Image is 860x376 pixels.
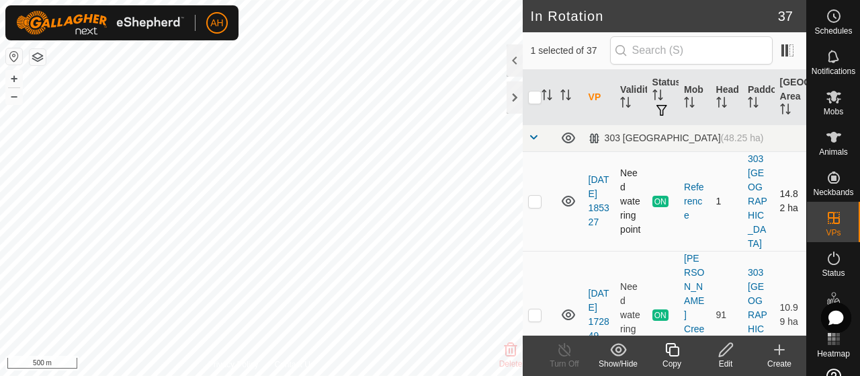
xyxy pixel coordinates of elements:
th: Status [647,70,679,125]
span: ON [652,196,669,207]
span: ON [652,309,669,321]
p-sorticon: Activate to sort [716,99,727,110]
span: Status [822,269,845,277]
div: Turn Off [537,358,591,370]
span: 1 selected of 37 [531,44,610,58]
th: Paddock [742,70,774,125]
td: 1 [711,151,742,251]
th: [GEOGRAPHIC_DATA] Area [775,70,806,125]
p-sorticon: Activate to sort [542,91,552,102]
span: 37 [778,6,793,26]
h2: In Rotation [531,8,778,24]
a: [DATE] 185327 [589,174,609,227]
p-sorticon: Activate to sort [780,106,791,116]
div: 303 [GEOGRAPHIC_DATA] [589,133,764,144]
span: VPs [826,229,841,237]
a: [DATE] 172849 [589,288,609,341]
a: 303 [GEOGRAPHIC_DATA] [748,153,767,249]
span: Animals [819,148,848,156]
p-sorticon: Activate to sort [748,99,759,110]
span: Heatmap [817,350,850,358]
button: – [6,88,22,104]
div: Show/Hide [591,358,645,370]
p-sorticon: Activate to sort [684,99,695,110]
th: Validity [615,70,646,125]
span: Notifications [812,67,855,75]
div: Create [752,358,806,370]
button: Reset Map [6,48,22,65]
span: Schedules [814,27,852,35]
p-sorticon: Activate to sort [652,91,663,102]
button: Map Layers [30,49,46,65]
th: VP [583,70,615,125]
span: Mobs [824,108,843,116]
div: Copy [645,358,699,370]
p-sorticon: Activate to sort [620,99,631,110]
span: AH [210,16,223,30]
th: Head [711,70,742,125]
p-sorticon: Activate to sort [560,91,571,102]
a: 303 [GEOGRAPHIC_DATA] [748,267,767,363]
a: Privacy Policy [208,359,259,371]
td: Need watering point [615,151,646,251]
div: Edit [699,358,752,370]
a: Contact Us [274,359,314,371]
img: Gallagher Logo [16,11,184,35]
input: Search (S) [610,36,773,65]
span: Neckbands [813,188,853,196]
button: + [6,71,22,87]
td: 14.82 ha [775,151,806,251]
div: Reference [684,180,705,223]
span: (48.25 ha) [721,133,764,143]
th: Mob [679,70,710,125]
